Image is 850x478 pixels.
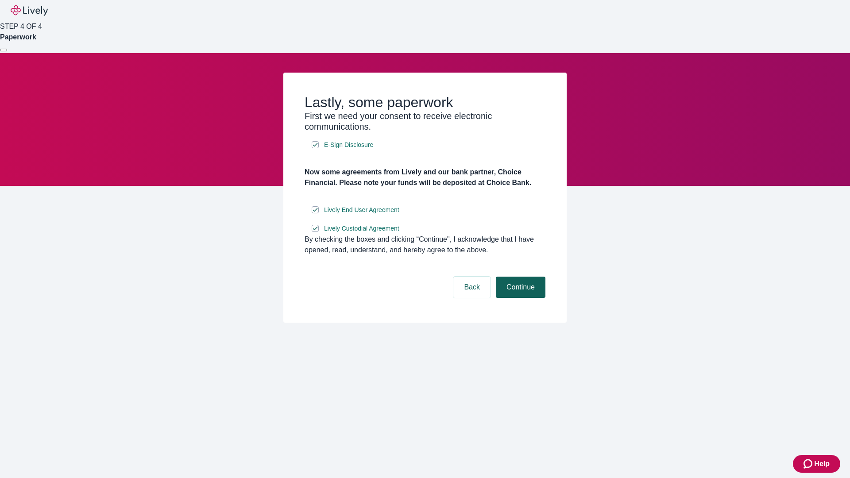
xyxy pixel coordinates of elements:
span: Help [814,459,830,469]
a: e-sign disclosure document [322,223,401,234]
button: Back [453,277,491,298]
button: Continue [496,277,545,298]
img: Lively [11,5,48,16]
svg: Zendesk support icon [804,459,814,469]
h2: Lastly, some paperwork [305,94,545,111]
a: e-sign disclosure document [322,204,401,216]
span: Lively Custodial Agreement [324,224,399,233]
a: e-sign disclosure document [322,139,375,150]
span: Lively End User Agreement [324,205,399,215]
h3: First we need your consent to receive electronic communications. [305,111,545,132]
span: E-Sign Disclosure [324,140,373,150]
div: By checking the boxes and clicking “Continue", I acknowledge that I have opened, read, understand... [305,234,545,255]
button: Zendesk support iconHelp [793,455,840,473]
h4: Now some agreements from Lively and our bank partner, Choice Financial. Please note your funds wi... [305,167,545,188]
